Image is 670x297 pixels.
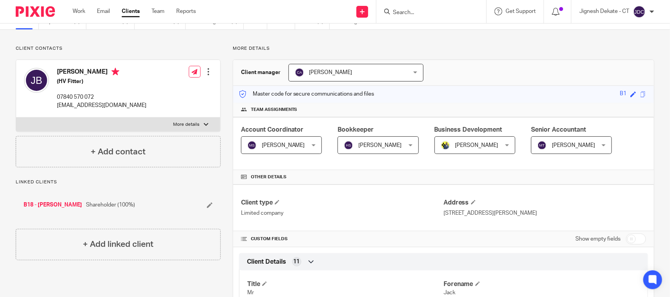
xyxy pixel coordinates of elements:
[444,199,646,207] h4: Address
[73,7,85,15] a: Work
[575,235,621,243] label: Show empty fields
[241,127,304,133] span: Account Coordinator
[122,7,140,15] a: Clients
[455,143,498,148] span: [PERSON_NAME]
[251,107,298,113] span: Team assignments
[57,101,146,109] p: [EMAIL_ADDRESS][DOMAIN_NAME]
[309,70,352,75] span: [PERSON_NAME]
[338,127,374,133] span: Bookkeeper
[24,68,49,93] img: svg%3E
[111,68,119,76] i: Primary
[552,143,595,148] span: [PERSON_NAME]
[247,258,286,266] span: Client Details
[358,143,402,148] span: [PERSON_NAME]
[444,290,455,295] span: Jack
[173,121,200,128] p: More details
[16,179,221,185] p: Linked clients
[579,7,629,15] p: Jignesh Dekate - CT
[434,127,502,133] span: Business Development
[239,90,374,98] p: Master code for secure communications and files
[57,93,146,101] p: 07840 570 072
[444,209,646,217] p: [STREET_ADDRESS][PERSON_NAME]
[247,141,257,150] img: svg%3E
[633,5,646,18] img: svg%3E
[241,236,444,242] h4: CUSTOM FIELDS
[247,280,444,288] h4: Title
[97,7,110,15] a: Email
[241,209,444,217] p: Limited company
[91,146,146,158] h4: + Add contact
[295,68,304,77] img: svg%3E
[620,90,626,99] div: B1
[233,45,654,52] p: More details
[16,45,221,52] p: Client contacts
[241,199,444,207] h4: Client type
[392,9,463,16] input: Search
[16,6,55,17] img: Pixie
[247,290,254,295] span: Mr
[262,143,305,148] span: [PERSON_NAME]
[251,174,287,180] span: Other details
[83,238,153,250] h4: + Add linked client
[537,141,547,150] img: svg%3E
[441,141,450,150] img: Dennis-Starbridge.jpg
[241,69,281,76] h3: Client manager
[444,280,640,288] h4: Forename
[57,78,146,85] h5: (HV Fitter)
[294,258,300,266] span: 11
[86,201,135,209] span: Shareholder (100%)
[57,68,146,78] h4: [PERSON_NAME]
[24,201,82,209] a: B18 - [PERSON_NAME]
[152,7,164,15] a: Team
[506,9,536,14] span: Get Support
[344,141,353,150] img: svg%3E
[176,7,196,15] a: Reports
[531,127,586,133] span: Senior Accountant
